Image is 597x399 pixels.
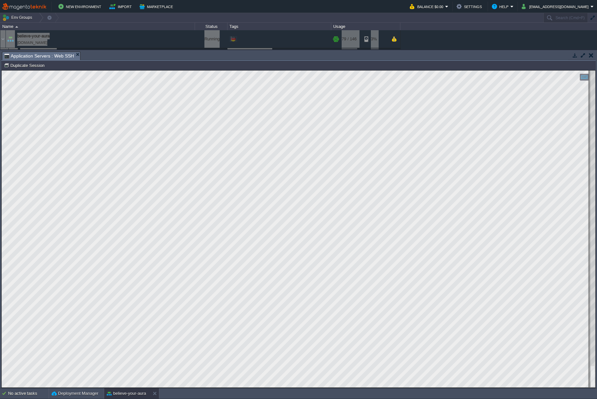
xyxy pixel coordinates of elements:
[6,30,15,48] img: AMDAwAAAACH5BAEAAAAALAAAAAABAAEAAAICRAEAOw==
[58,3,103,10] button: New Environment
[9,48,18,61] img: AMDAwAAAACH5BAEAAAAALAAAAAABAAEAAAICRAEAOw==
[107,390,146,397] button: believe-your-aura
[5,48,8,61] img: AMDAwAAAACH5BAEAAAAALAAAAAABAAEAAAICRAEAOw==
[332,23,400,30] div: Usage
[410,3,445,10] button: Balance $0.00
[195,23,227,30] div: Status
[15,26,18,28] img: AMDAwAAAACH5BAEAAAAALAAAAAABAAEAAAICRAEAOw==
[228,23,331,30] div: Tags
[19,49,58,55] span: Application Servers
[4,62,46,68] button: Duplicate Session
[17,33,50,39] a: believe-your-aura
[457,3,484,10] button: Settings
[364,30,385,48] div: 3%
[2,3,46,11] img: MagentoTeknik
[342,30,357,48] div: 79 / 146
[0,30,6,48] img: AMDAwAAAACH5BAEAAAAALAAAAAABAAEAAAICRAEAOw==
[227,48,331,61] div: [URL][DOMAIN_NAME]
[522,3,591,10] button: [EMAIL_ADDRESS][DOMAIN_NAME]
[4,52,74,60] span: Application Servers : Web SSH
[17,39,47,46] a: [DOMAIN_NAME]
[52,390,98,397] button: Deployment Manager
[492,3,510,10] button: Help
[1,23,195,30] div: Name
[8,388,49,399] div: No active tasks
[140,3,175,10] button: Marketplace
[195,30,227,48] div: Running
[342,48,354,61] div: 33 / 64
[109,3,134,10] button: Import
[2,13,34,22] button: Env Groups
[364,48,385,61] div: 6%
